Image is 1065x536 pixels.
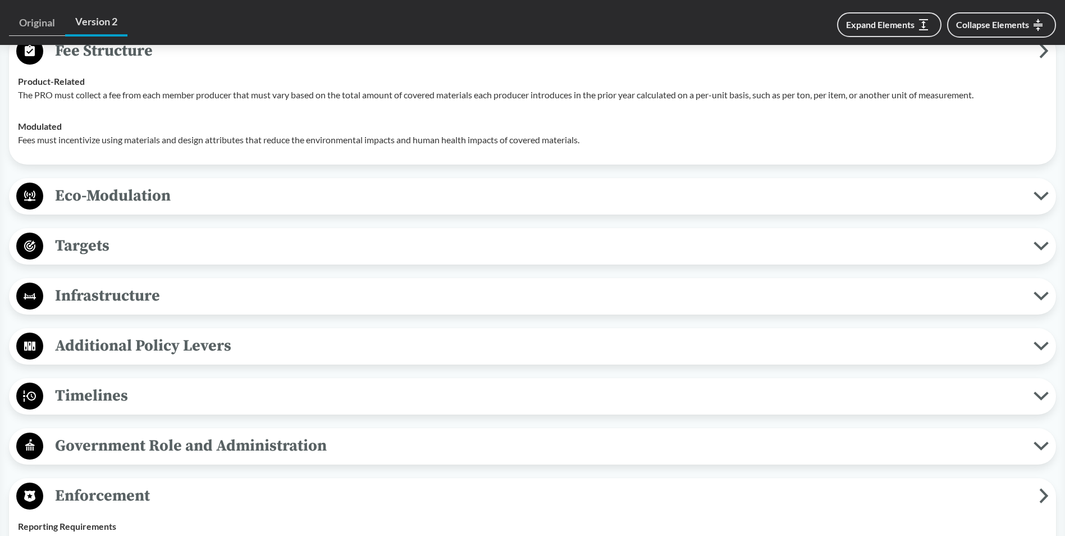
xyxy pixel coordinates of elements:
[18,521,116,532] strong: Reporting Requirements
[18,133,1047,147] p: Fees must incentivize using materials and design attributes that reduce the environmental impacts...
[65,9,127,37] a: Version 2
[43,283,1034,308] span: Infrastructure
[18,121,62,131] strong: Modulated
[43,38,1039,63] span: Fee Structure
[13,232,1052,261] button: Targets
[13,482,1052,511] button: Enforcement
[13,282,1052,311] button: Infrastructure
[9,10,65,36] a: Original
[13,332,1052,361] button: Additional Policy Levers
[837,12,941,37] button: Expand Elements
[43,483,1039,508] span: Enforcement
[43,183,1034,208] span: Eco-Modulation
[13,37,1052,66] button: Fee Structure
[18,76,85,87] strong: Product-Related
[13,382,1052,411] button: Timelines
[43,333,1034,358] span: Additional Policy Levers
[43,383,1034,408] span: Timelines
[947,12,1056,38] button: Collapse Elements
[43,433,1034,458] span: Government Role and Administration
[13,182,1052,211] button: Eco-Modulation
[13,432,1052,461] button: Government Role and Administration
[18,88,1047,102] p: The PRO must collect a fee from each member producer that must vary based on the total amount of ...
[43,233,1034,258] span: Targets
